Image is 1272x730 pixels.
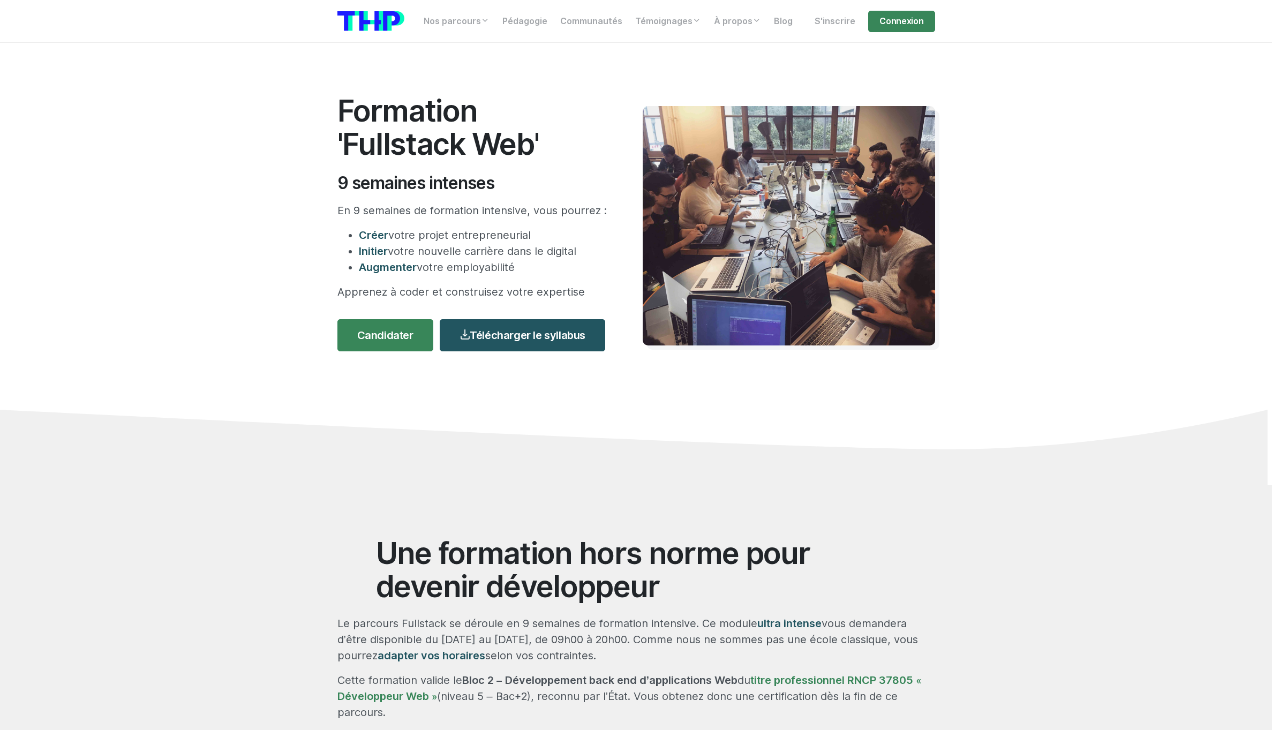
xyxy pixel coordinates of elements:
p: Le parcours Fullstack se déroule en 9 semaines de formation intensive. Ce module vous demandera d... [337,615,935,664]
span: adapter vos horaires [378,649,485,662]
li: votre employabilité [359,259,611,275]
span: ultra intense [757,617,822,630]
a: S'inscrire [808,11,862,32]
li: votre nouvelle carrière dans le digital [359,243,611,259]
a: Pédagogie [496,11,554,32]
a: Nos parcours [417,11,496,32]
img: Travail [643,106,935,345]
a: Candidater [337,319,433,351]
span: Augmenter [359,261,417,274]
a: Télécharger le syllabus [440,319,605,351]
strong: Bloc 2 – Développement back end d’applications Web [462,674,738,687]
h2: 9 semaines intenses [337,173,611,193]
li: votre projet entrepreneurial [359,227,611,243]
img: logo [337,11,404,31]
a: Communautés [554,11,629,32]
p: Apprenez à coder et construisez votre expertise [337,284,611,300]
a: Témoignages [629,11,707,32]
a: À propos [707,11,767,32]
h2: Une formation hors norme pour devenir développeur [376,537,897,603]
p: En 9 semaines de formation intensive, vous pourrez : [337,202,611,219]
a: Blog [767,11,799,32]
h1: Formation 'Fullstack Web' [337,94,611,160]
span: Créer [359,229,388,242]
span: Initier [359,245,388,258]
a: Connexion [868,11,935,32]
p: Cette formation valide le du (niveau 5 – Bac+2), reconnu par l’État. Vous obtenez donc une certif... [337,672,935,720]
